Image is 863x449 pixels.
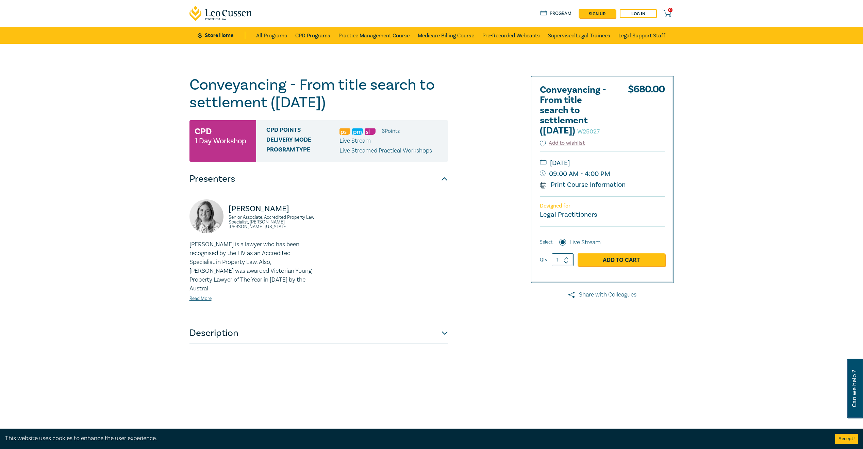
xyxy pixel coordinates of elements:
[540,168,665,179] small: 09:00 AM - 4:00 PM
[531,290,674,299] a: Share with Colleagues
[540,203,665,209] p: Designed for
[482,27,540,44] a: Pre-Recorded Webcasts
[256,27,287,44] a: All Programs
[266,127,339,136] span: CPD Points
[668,8,673,12] span: 0
[189,169,448,189] button: Presenters
[835,434,858,444] button: Accept cookies
[189,323,448,343] button: Description
[569,238,601,247] label: Live Stream
[540,139,585,147] button: Add to wishlist
[198,32,245,39] a: Store Home
[540,85,615,136] h2: Conveyancing - From title search to settlement ([DATE])
[618,27,665,44] a: Legal Support Staff
[229,203,315,214] p: [PERSON_NAME]
[195,138,246,144] small: 1 Day Workshop
[339,137,371,145] span: Live Stream
[851,363,858,414] span: Can we help ?
[577,128,600,136] small: W25027
[552,253,574,266] input: 1
[540,158,665,168] small: [DATE]
[540,210,597,219] small: Legal Practitioners
[540,256,547,264] label: Qty
[620,9,657,18] a: Log in
[548,27,610,44] a: Supervised Legal Trainees
[295,27,330,44] a: CPD Programs
[628,85,665,139] div: $ 680.00
[189,199,223,233] img: https://s3.ap-southeast-2.amazonaws.com/leo-cussen-store-production-content/Contacts/Lydia%20East...
[578,253,665,266] a: Add to Cart
[540,10,572,17] a: Program
[339,128,350,135] img: Professional Skills
[266,146,339,155] span: Program type
[189,295,212,302] a: Read More
[195,125,212,138] h3: CPD
[338,27,410,44] a: Practice Management Course
[339,146,432,155] p: Live Streamed Practical Workshops
[540,180,626,189] a: Print Course Information
[189,76,448,111] h1: Conveyancing - From title search to settlement ([DATE])
[579,9,616,18] a: sign up
[5,434,825,443] div: This website uses cookies to enhance the user experience.
[189,240,315,293] p: [PERSON_NAME] is a lawyer who has been recognised by the LIV as an Accredited Specialist in Prope...
[418,27,474,44] a: Medicare Billing Course
[352,128,363,135] img: Practice Management & Business Skills
[229,215,315,229] small: Senior Associate, Accredited Property Law Specialist, [PERSON_NAME] [PERSON_NAME] [US_STATE]
[382,127,400,136] li: 6 Point s
[266,137,339,145] span: Delivery Mode
[540,238,553,246] span: Select:
[365,128,376,135] img: Substantive Law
